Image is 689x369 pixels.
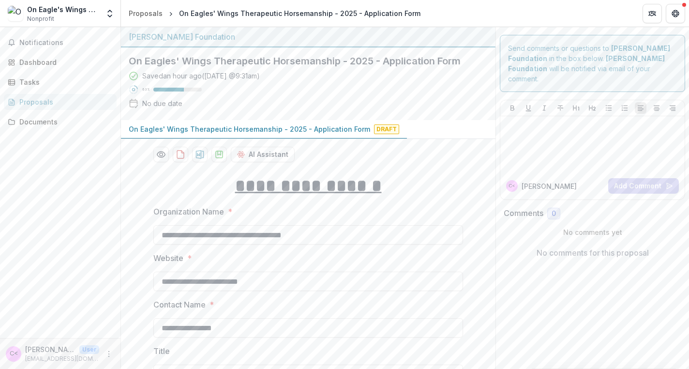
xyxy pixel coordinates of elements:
button: Add Comment [608,178,679,194]
button: Open entity switcher [103,4,117,23]
button: Strike [554,102,566,114]
p: Title [153,345,170,357]
button: Preview 4b1b3a0c-8a7f-451c-9578-3df0f1cb32df-0.pdf [153,147,169,162]
button: Heading 1 [570,102,582,114]
button: Align Right [667,102,678,114]
p: 63 % [142,86,150,93]
div: On Eagle's Wings Therapeutic Horsemanship [27,4,99,15]
div: Saved an hour ago ( [DATE] @ 9:31am ) [142,71,260,81]
h2: Comments [504,209,543,218]
button: Align Left [635,102,646,114]
span: Notifications [19,39,113,47]
button: Bold [507,102,518,114]
a: Tasks [4,74,117,90]
button: Italicize [539,102,550,114]
div: Tasks [19,77,109,87]
span: 0 [552,210,556,218]
a: Documents [4,114,117,130]
nav: breadcrumb [125,6,424,20]
div: [PERSON_NAME] Foundation [129,31,488,43]
button: Align Center [651,102,662,114]
p: [PERSON_NAME] [522,181,577,191]
div: On Eagles' Wings Therapeutic Horsemanship - 2025 - Application Form [179,8,420,18]
div: Dashboard [19,57,109,67]
button: download-proposal [173,147,188,162]
a: Proposals [4,94,117,110]
div: No due date [142,98,182,108]
span: Nonprofit [27,15,54,23]
p: [PERSON_NAME] <[EMAIL_ADDRESS][DOMAIN_NAME]> <[EMAIL_ADDRESS][DOMAIN_NAME]> [25,344,75,354]
button: More [103,348,115,360]
button: download-proposal [192,147,208,162]
div: Proposals [19,97,109,107]
p: User [79,345,99,354]
p: [EMAIL_ADDRESS][DOMAIN_NAME] [25,354,99,363]
p: Organization Name [153,206,224,217]
p: On Eagles' Wings Therapeutic Horsemanship - 2025 - Application Form [129,124,370,134]
p: No comments yet [504,227,681,237]
div: Carol Petitto <oneagleswingswva@gmail.com> <oneagleswingswva@gmail.com> [10,351,18,357]
button: download-proposal [211,147,227,162]
div: Documents [19,117,109,127]
p: Contact Name [153,299,206,310]
p: Website [153,252,183,264]
h2: On Eagles' Wings Therapeutic Horsemanship - 2025 - Application Form [129,55,472,67]
button: Underline [523,102,534,114]
button: Bullet List [603,102,614,114]
div: Send comments or questions to in the box below. will be notified via email of your comment. [500,35,685,92]
div: Proposals [129,8,163,18]
button: Heading 2 [586,102,598,114]
img: On Eagle's Wings Therapeutic Horsemanship [8,6,23,21]
div: Carol Petitto <oneagleswingswva@gmail.com> <oneagleswingswva@gmail.com> [509,184,515,188]
a: Proposals [125,6,166,20]
span: Draft [374,124,399,134]
a: Dashboard [4,54,117,70]
button: Get Help [666,4,685,23]
button: AI Assistant [231,147,295,162]
button: Ordered List [619,102,630,114]
button: Partners [643,4,662,23]
p: No comments for this proposal [537,247,649,259]
button: Notifications [4,35,117,50]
